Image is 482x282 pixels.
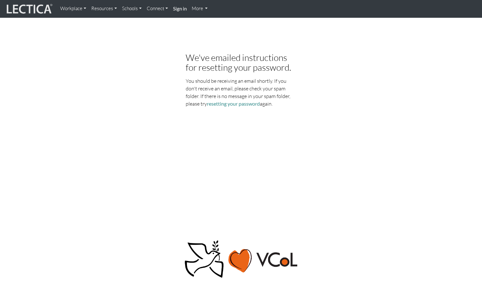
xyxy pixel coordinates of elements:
[89,3,119,15] a: Resources
[189,3,210,15] a: More
[119,3,144,15] a: Schools
[173,6,187,11] strong: Sign in
[144,3,170,15] a: Connect
[170,3,189,15] a: Sign in
[186,77,297,108] p: You should be receiving an email shortly. If you don't receive an email, please check your spam f...
[58,3,89,15] a: Workplace
[207,101,260,107] a: resetting your password
[5,3,53,15] img: lecticalive
[186,53,297,72] h3: We've emailed instructions for resetting your password.
[183,239,299,279] img: Peace, love, VCoL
